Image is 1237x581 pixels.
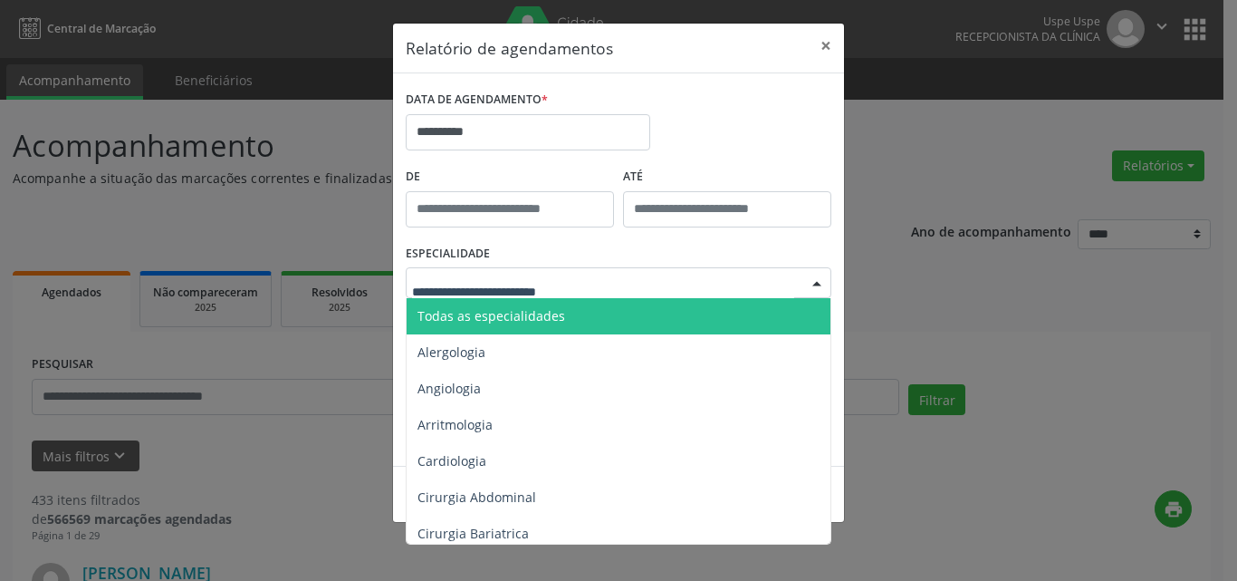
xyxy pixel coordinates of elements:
[406,86,548,114] label: DATA DE AGENDAMENTO
[417,525,529,542] span: Cirurgia Bariatrica
[808,24,844,68] button: Close
[406,240,490,268] label: ESPECIALIDADE
[406,36,613,60] h5: Relatório de agendamentos
[623,163,831,191] label: ATÉ
[417,344,485,361] span: Alergologia
[417,307,565,324] span: Todas as especialidades
[406,163,614,191] label: De
[417,489,536,506] span: Cirurgia Abdominal
[417,416,493,433] span: Arritmologia
[417,380,481,397] span: Angiologia
[417,452,486,470] span: Cardiologia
